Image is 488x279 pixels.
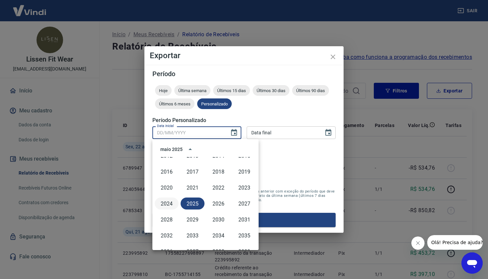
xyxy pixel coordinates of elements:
[227,126,241,139] button: Choose date
[152,117,336,124] h5: Período Personalizado
[181,245,204,257] button: 2037
[206,213,230,225] button: 2030
[155,245,179,257] button: 2036
[4,5,56,10] span: Olá! Precisa de ajuda?
[150,52,338,60] h4: Exportar
[206,229,230,241] button: 2034
[160,146,183,153] div: maio 2025
[155,85,172,96] div: Hoje
[253,85,289,96] div: Últimos 30 dias
[206,182,230,194] button: 2022
[155,182,179,194] button: 2020
[174,88,210,93] span: Última semana
[155,213,179,225] button: 2028
[157,123,174,128] label: Data inicial
[232,198,256,209] button: 2027
[185,144,196,155] button: year view is open, switch to calendar view
[292,88,329,93] span: Últimos 90 dias
[174,85,210,96] div: Última semana
[213,85,250,96] div: Últimos 15 dias
[181,229,204,241] button: 2033
[197,98,232,109] div: Personalizado
[181,182,204,194] button: 2021
[152,126,225,139] input: DD/MM/YYYY
[155,229,179,241] button: 2032
[292,85,329,96] div: Últimos 90 dias
[325,49,341,65] button: close
[232,182,256,194] button: 2023
[322,126,335,139] button: Choose date
[461,252,483,274] iframe: Botão para abrir a janela de mensagens
[206,245,230,257] button: 2038
[232,245,256,257] button: 2039
[155,101,195,106] span: Últimos 6 meses
[155,88,172,93] span: Hoje
[427,235,483,250] iframe: Mensagem da empresa
[253,88,289,93] span: Últimos 30 dias
[232,229,256,241] button: 2035
[152,70,336,77] h5: Período
[206,166,230,178] button: 2018
[181,198,204,209] button: 2025
[155,198,179,209] button: 2024
[155,98,195,109] div: Últimos 6 meses
[247,126,319,139] input: DD/MM/YYYY
[197,101,232,106] span: Personalizado
[155,166,179,178] button: 2016
[213,88,250,93] span: Últimos 15 dias
[206,198,230,209] button: 2026
[181,166,204,178] button: 2017
[181,213,204,225] button: 2029
[411,236,425,250] iframe: Fechar mensagem
[232,213,256,225] button: 2031
[232,166,256,178] button: 2019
